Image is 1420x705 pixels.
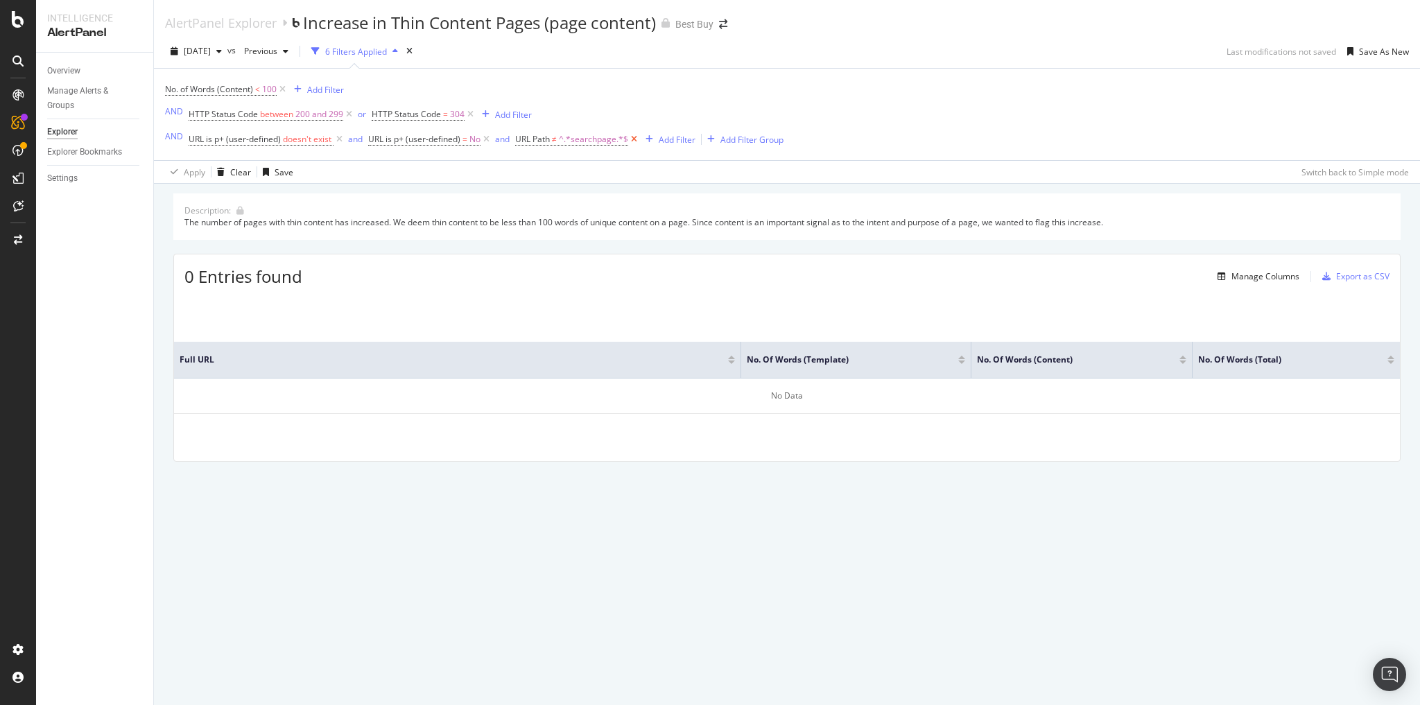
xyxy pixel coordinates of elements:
[719,19,727,29] div: arrow-right-arrow-left
[165,130,183,143] button: AND
[404,44,415,58] div: times
[260,108,293,120] span: between
[239,40,294,62] button: Previous
[184,216,1389,228] div: The number of pages with thin content has increased. We deem thin content to be less than 100 wor...
[288,81,344,98] button: Add Filter
[977,354,1159,366] span: No. of Words (Content)
[239,45,277,57] span: Previous
[47,171,144,186] a: Settings
[1212,268,1299,285] button: Manage Columns
[295,105,343,124] span: 200 and 299
[1231,270,1299,282] div: Manage Columns
[184,265,302,288] span: 0 Entries found
[307,84,344,96] div: Add Filter
[227,44,239,56] span: vs
[515,133,550,145] span: URL Path
[559,130,628,149] span: ^.*searchpage.*$
[165,161,205,183] button: Apply
[47,125,78,139] div: Explorer
[47,145,122,159] div: Explorer Bookmarks
[1296,161,1409,183] button: Switch back to Simple mode
[306,40,404,62] button: 6 Filters Applied
[702,131,783,148] button: Add Filter Group
[211,161,251,183] button: Clear
[230,166,251,178] div: Clear
[358,108,366,120] div: or
[552,133,557,145] span: ≠
[462,133,467,145] span: =
[47,64,80,78] div: Overview
[348,132,363,146] button: and
[303,11,656,35] div: Increase in Thin Content Pages (page content)
[1198,354,1367,366] span: No. of Words (Total)
[283,133,331,145] span: doesn't exist
[1373,658,1406,691] div: Open Intercom Messenger
[275,166,293,178] div: Save
[174,378,1400,414] div: No Data
[450,105,465,124] span: 304
[640,131,695,148] button: Add Filter
[165,105,183,118] button: AND
[1317,266,1389,288] button: Export as CSV
[47,145,144,159] a: Explorer Bookmarks
[165,130,183,142] div: AND
[189,133,281,145] span: URL is p+ (user-defined)
[720,134,783,146] div: Add Filter Group
[747,354,937,366] span: No. of Words (Template)
[262,80,277,99] span: 100
[189,108,258,120] span: HTTP Status Code
[469,130,480,149] span: No
[1359,46,1409,58] div: Save As New
[184,204,231,216] div: Description:
[348,133,363,145] div: and
[476,106,532,123] button: Add Filter
[443,108,448,120] span: =
[47,171,78,186] div: Settings
[47,84,144,113] a: Manage Alerts & Groups
[47,25,142,41] div: AlertPanel
[1227,46,1336,58] div: Last modifications not saved
[358,107,366,121] button: or
[1336,270,1389,282] div: Export as CSV
[1301,166,1409,178] div: Switch back to Simple mode
[372,108,441,120] span: HTTP Status Code
[165,15,277,31] a: AlertPanel Explorer
[368,133,460,145] span: URL is p+ (user-defined)
[47,84,130,113] div: Manage Alerts & Groups
[165,105,183,117] div: AND
[1342,40,1409,62] button: Save As New
[47,125,144,139] a: Explorer
[495,132,510,146] button: and
[325,46,387,58] div: 6 Filters Applied
[659,134,695,146] div: Add Filter
[180,354,707,366] span: Full URL
[184,166,205,178] div: Apply
[47,11,142,25] div: Intelligence
[257,161,293,183] button: Save
[495,109,532,121] div: Add Filter
[675,17,713,31] div: Best Buy
[165,40,227,62] button: [DATE]
[495,133,510,145] div: and
[47,64,144,78] a: Overview
[165,83,253,95] span: No. of Words (Content)
[184,45,211,57] span: 2025 Sep. 28th
[255,83,260,95] span: <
